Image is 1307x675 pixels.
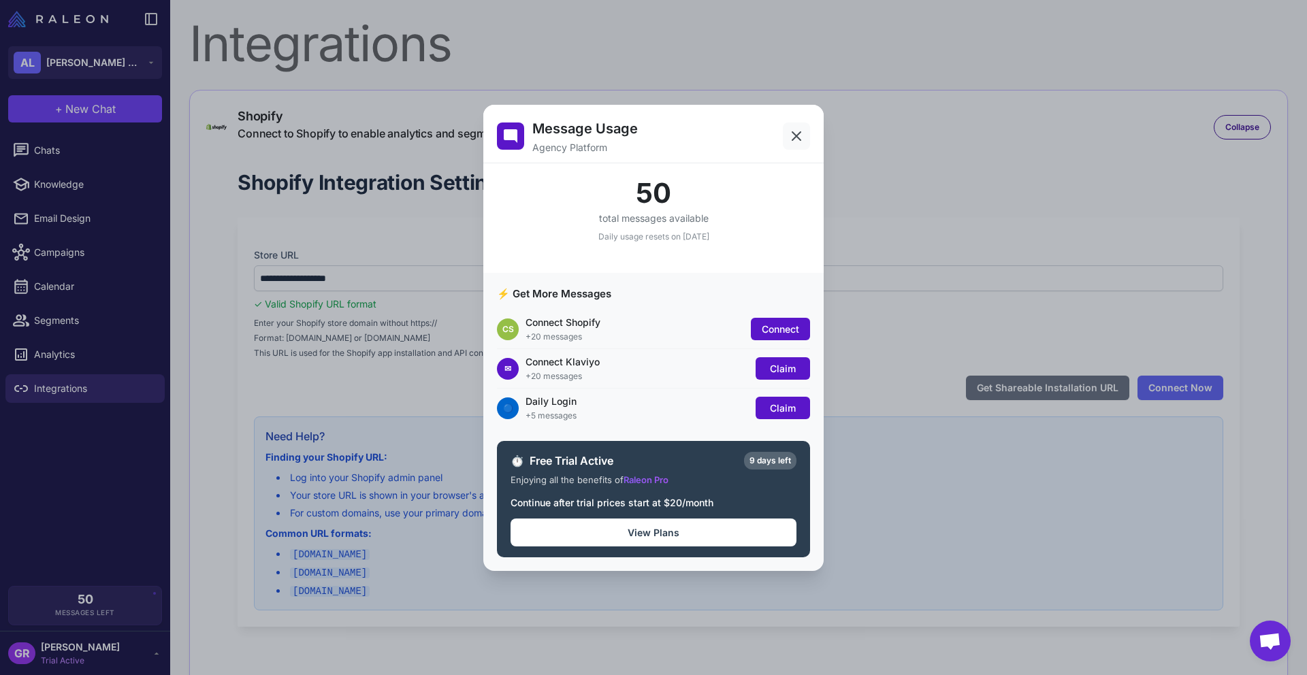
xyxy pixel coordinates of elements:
div: CS [497,318,519,340]
span: ⏱️ [511,452,524,469]
button: Claim [756,397,810,419]
p: Agency Platform [532,140,638,154]
div: +20 messages [526,331,744,343]
div: Open chat [1250,621,1291,661]
span: Claim [770,363,796,374]
span: Claim [770,402,796,414]
div: Enjoying all the benefits of [511,474,796,487]
div: Connect Shopify [526,315,744,329]
h3: ⚡ Get More Messages [497,286,810,302]
span: Connect [762,323,799,335]
div: +20 messages [526,370,749,382]
span: total messages available [599,212,709,224]
span: Raleon Pro [624,474,668,485]
h2: Message Usage [532,118,638,139]
button: Claim [756,357,810,380]
div: ✉ [497,358,519,380]
div: +5 messages [526,410,749,422]
div: Connect Klaviyo [526,355,749,369]
div: 50 [497,180,810,207]
span: Free Trial Active [530,452,739,469]
span: Continue after trial prices start at $20/month [511,497,713,508]
div: Daily Login [526,394,749,408]
button: Connect [751,318,810,340]
span: Daily usage resets on [DATE] [598,231,709,242]
button: View Plans [511,518,796,546]
div: 🔵 [497,397,519,419]
div: 9 days left [744,452,796,470]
